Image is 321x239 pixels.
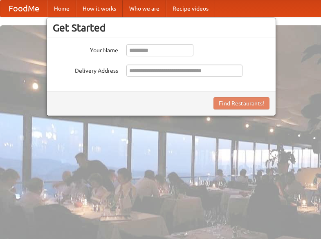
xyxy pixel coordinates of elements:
[76,0,123,17] a: How it works
[53,65,118,75] label: Delivery Address
[47,0,76,17] a: Home
[213,97,269,109] button: Find Restaurants!
[0,0,47,17] a: FoodMe
[123,0,166,17] a: Who we are
[166,0,215,17] a: Recipe videos
[53,22,269,34] h3: Get Started
[53,44,118,54] label: Your Name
